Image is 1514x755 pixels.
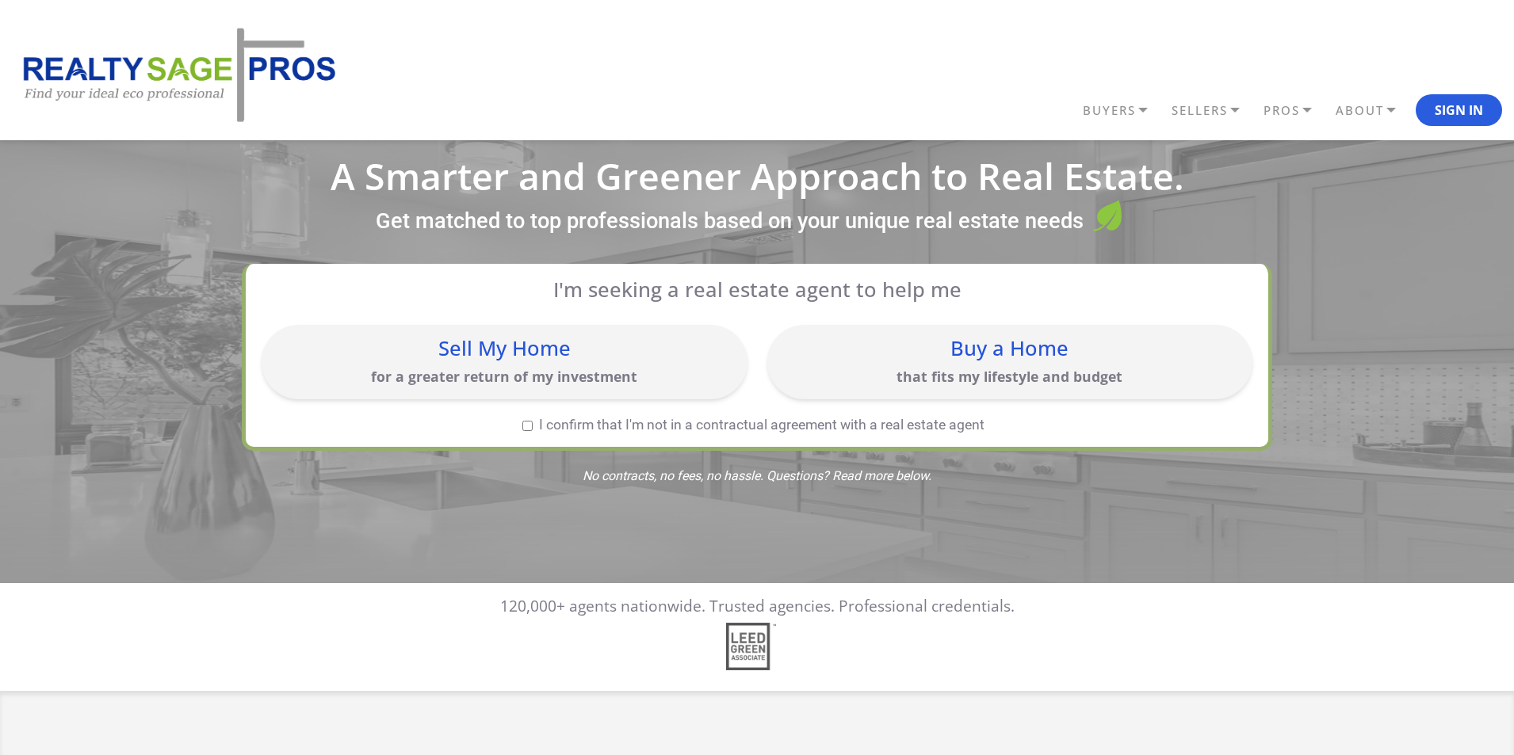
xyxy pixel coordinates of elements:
p: that fits my lifestyle and budget [775,367,1245,387]
input: I confirm that I'm not in a contractual agreement with a real estate agent [522,421,533,431]
a: BUYERS [1079,97,1168,124]
div: Buy a Home [775,338,1245,359]
div: Sell My Home [270,338,740,359]
span: No contracts, no fees, no hassle. Questions? Read more below. [242,470,1272,482]
p: I'm seeking a real estate agent to help me [284,278,1230,303]
label: I confirm that I'm not in a contractual agreement with a real estate agent [262,418,1244,433]
label: Get matched to top professionals based on your unique real estate needs [376,208,1084,235]
button: Sign In [1416,94,1502,126]
p: for a greater return of my investment [270,367,740,387]
a: SELLERS [1168,97,1260,124]
h1: A Smarter and Greener Approach to Real Estate. [242,158,1272,194]
a: ABOUT [1332,97,1416,124]
img: REALTY SAGE PROS [12,25,341,126]
p: 120,000+ agents nationwide. Trusted agencies. Professional credentials. [500,597,1015,615]
img: Sponsor Logo: Leed Green Associate [726,623,776,670]
a: PROS [1260,97,1332,124]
